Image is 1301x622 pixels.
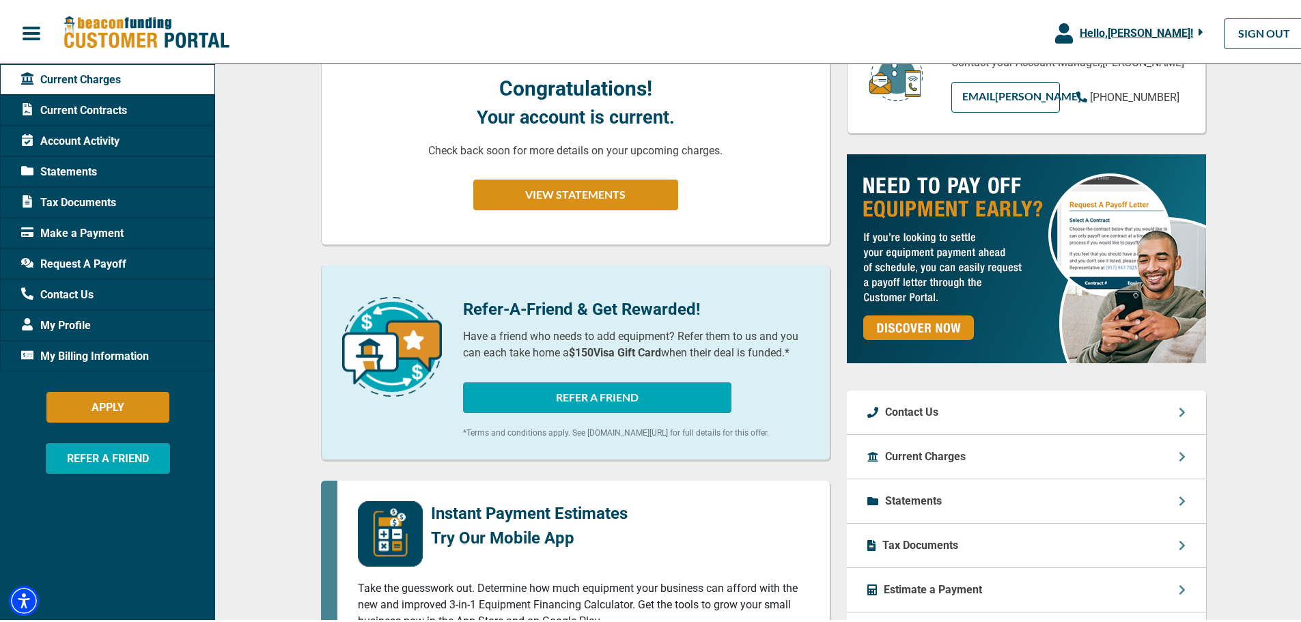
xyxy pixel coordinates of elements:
p: *Terms and conditions apply. See [DOMAIN_NAME][URL] for full details for this offer. [463,424,809,436]
span: Contact Us [21,284,94,300]
img: customer-service.png [865,44,927,100]
p: Current Charges [885,446,966,462]
img: mobile-app-logo.png [358,498,423,564]
button: REFER A FRIEND [463,380,731,410]
p: Refer-A-Friend & Get Rewarded! [463,294,809,319]
span: Current Charges [21,69,121,85]
p: Statements [885,490,942,507]
p: Your account is current. [477,101,675,129]
img: Beacon Funding Customer Portal Logo [63,13,229,48]
a: EMAIL[PERSON_NAME] [951,79,1060,110]
p: Have a friend who needs to add equipment? Refer them to us and you can each take home a when thei... [463,326,809,358]
p: Tax Documents [882,535,958,551]
button: REFER A FRIEND [46,440,170,471]
button: VIEW STATEMENTS [473,177,678,208]
span: Current Contracts [21,100,127,116]
span: Account Activity [21,130,120,147]
a: [PHONE_NUMBER] [1076,87,1179,103]
span: My Billing Information [21,345,149,362]
span: My Profile [21,315,91,331]
span: Statements [21,161,97,178]
p: Check back soon for more details on your upcoming charges. [428,140,723,156]
p: Estimate a Payment [884,579,982,595]
span: Request A Payoff [21,253,126,270]
p: Congratulations! [499,70,652,101]
img: refer-a-friend-icon.png [342,294,442,394]
div: Accessibility Menu [9,583,39,613]
span: Hello, [PERSON_NAME] ! [1080,24,1193,37]
span: [PHONE_NUMBER] [1090,88,1179,101]
p: Try Our Mobile App [431,523,628,548]
img: payoff-ad-px.jpg [847,152,1206,361]
p: Contact Us [885,401,938,418]
span: Make a Payment [21,223,124,239]
span: Tax Documents [21,192,116,208]
b: $150 Visa Gift Card [569,343,661,356]
p: Instant Payment Estimates [431,498,628,523]
button: APPLY [46,389,169,420]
